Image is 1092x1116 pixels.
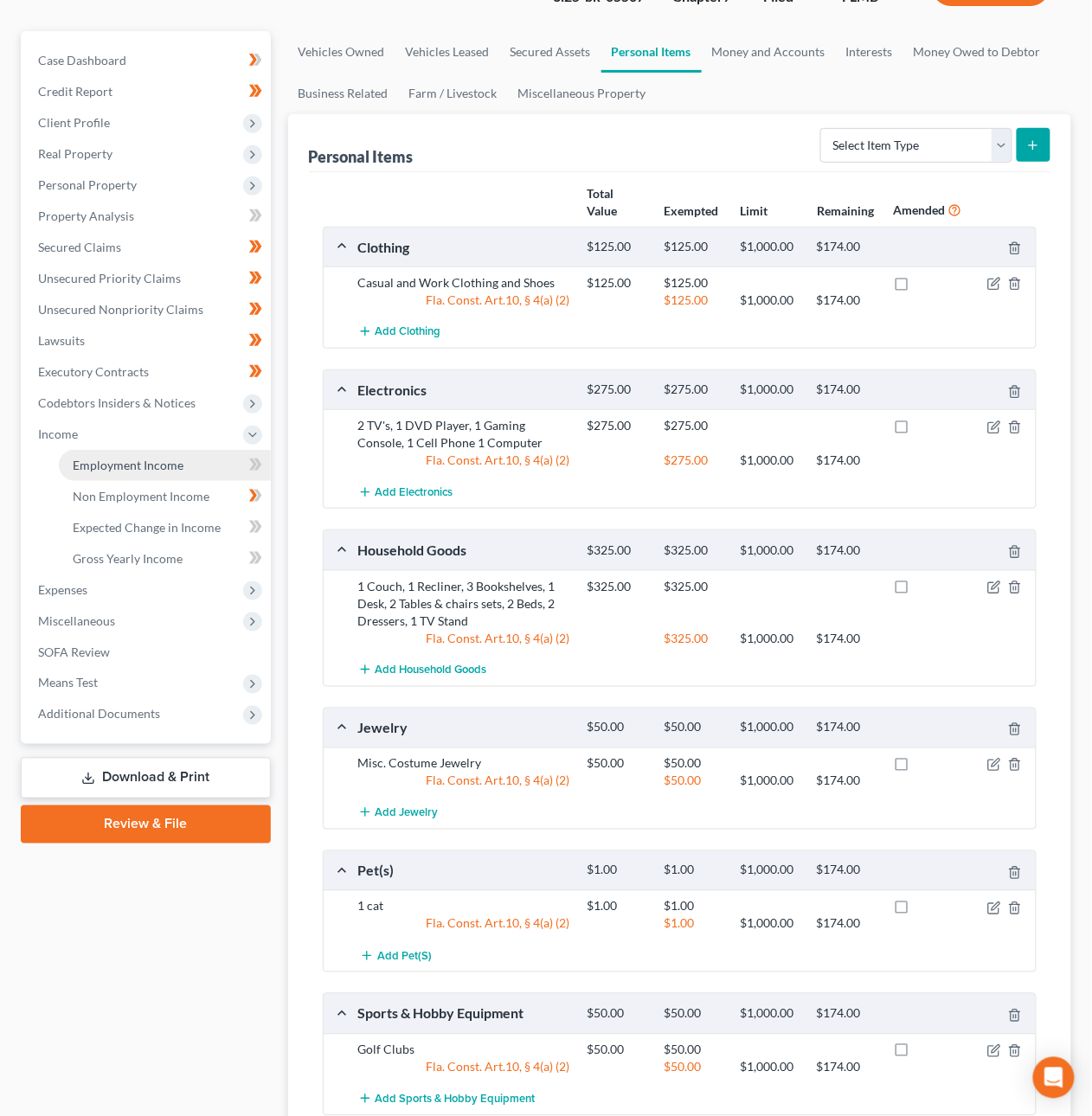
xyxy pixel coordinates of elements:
[702,31,836,73] a: Money and Accounts
[350,719,579,737] div: Jewelry
[38,240,121,254] span: Secured Claims
[38,302,203,317] span: Unsecured Nonpriority Claims
[38,364,149,379] span: Executory Contracts
[376,485,453,499] span: Add Electronics
[38,115,110,130] span: Client Profile
[309,146,414,167] div: Personal Items
[350,630,579,647] div: Fla. Const. Art.10, § 4(a) (2)
[579,1006,655,1023] div: $50.00
[808,382,884,398] div: $174.00
[350,1042,579,1059] div: Golf Clubs
[73,520,221,535] span: Expected Change in Income
[579,239,655,255] div: $125.00
[731,452,807,469] div: $1,000.00
[655,274,731,292] div: $125.00
[579,274,655,292] div: $125.00
[579,863,655,879] div: $1.00
[731,1006,807,1023] div: $1,000.00
[808,452,884,469] div: $174.00
[655,452,731,469] div: $275.00
[288,31,395,73] a: Vehicles Owned
[38,333,85,348] span: Lawsuits
[655,1059,731,1076] div: $50.00
[38,582,87,597] span: Expenses
[24,637,271,668] a: SOFA Review
[664,203,718,218] strong: Exempted
[579,542,655,559] div: $325.00
[73,458,183,472] span: Employment Income
[38,177,137,192] span: Personal Property
[38,707,160,722] span: Additional Documents
[731,382,807,398] div: $1,000.00
[350,578,579,630] div: 1 Couch, 1 Recliner, 3 Bookshelves, 1 Desk, 2 Tables & chairs sets, 2 Beds, 2 Dressers, 1 TV Stand
[655,630,731,647] div: $325.00
[38,208,134,223] span: Property Analysis
[21,758,271,799] a: Download & Print
[350,898,579,915] div: 1 cat
[500,31,601,73] a: Secured Assets
[587,186,617,218] strong: Total Value
[73,489,209,503] span: Non Employment Income
[350,1004,579,1023] div: Sports & Hobby Equipment
[358,654,487,686] button: Add Household Goods
[38,676,98,690] span: Means Test
[655,915,731,933] div: $1.00
[24,263,271,294] a: Unsecured Priority Claims
[350,755,579,773] div: Misc. Costume Jewelry
[38,53,126,67] span: Case Dashboard
[894,202,946,217] strong: Amended
[38,146,112,161] span: Real Property
[579,755,655,773] div: $50.00
[731,773,807,790] div: $1,000.00
[655,382,731,398] div: $275.00
[350,773,579,790] div: Fla. Const. Art.10, § 4(a) (2)
[350,862,579,880] div: Pet(s)
[579,417,655,434] div: $275.00
[808,1059,884,1076] div: $174.00
[350,541,579,559] div: Household Goods
[350,417,579,452] div: 2 TV's, 1 DVD Player, 1 Gaming Console, 1 Cell Phone 1 Computer
[579,578,655,595] div: $325.00
[731,1059,807,1076] div: $1,000.00
[655,578,731,595] div: $325.00
[358,476,453,508] button: Add Electronics
[59,481,271,512] a: Non Employment Income
[395,31,500,73] a: Vehicles Leased
[655,417,731,434] div: $275.00
[376,806,439,820] span: Add Jewelry
[655,292,731,309] div: $125.00
[808,915,884,933] div: $174.00
[731,915,807,933] div: $1,000.00
[731,863,807,879] div: $1,000.00
[376,1092,536,1106] span: Add Sports & Hobby Equipment
[817,203,874,218] strong: Remaining
[655,898,731,915] div: $1.00
[38,613,115,628] span: Miscellaneous
[903,31,1051,73] a: Money Owed to Debtor
[601,31,702,73] a: Personal Items
[508,73,657,114] a: Miscellaneous Property
[21,805,271,843] a: Review & File
[655,773,731,790] div: $50.00
[655,863,731,879] div: $1.00
[24,325,271,356] a: Lawsuits
[288,73,399,114] a: Business Related
[731,292,807,309] div: $1,000.00
[808,720,884,736] div: $174.00
[376,663,487,677] span: Add Household Goods
[59,450,271,481] a: Employment Income
[808,542,884,559] div: $174.00
[350,915,579,933] div: Fla. Const. Art.10, § 4(a) (2)
[377,949,432,963] span: Add Pet(s)
[376,325,441,339] span: Add Clothing
[808,1006,884,1023] div: $174.00
[655,1006,731,1023] div: $50.00
[24,232,271,263] a: Secured Claims
[38,395,196,410] span: Codebtors Insiders & Notices
[579,898,655,915] div: $1.00
[358,316,441,348] button: Add Clothing
[655,1042,731,1059] div: $50.00
[73,551,183,566] span: Gross Yearly Income
[358,797,439,829] button: Add Jewelry
[808,239,884,255] div: $174.00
